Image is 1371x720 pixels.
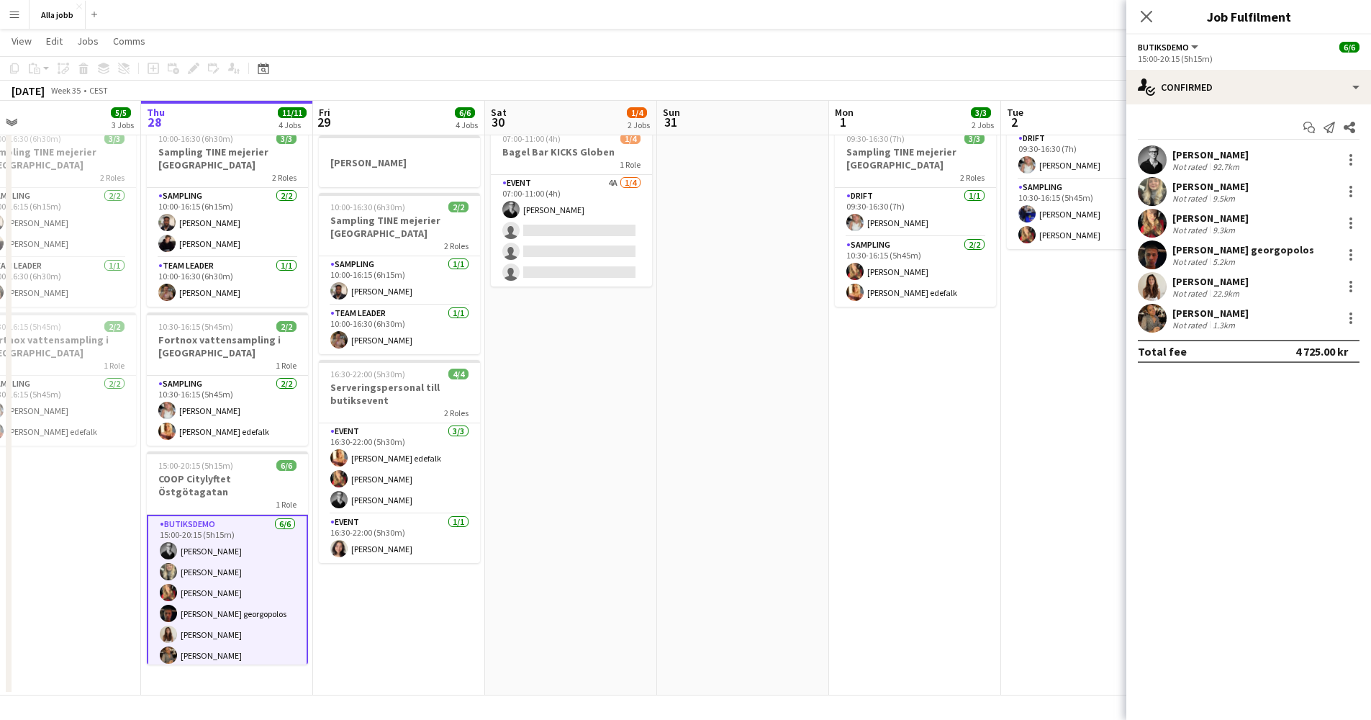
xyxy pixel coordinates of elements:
div: [PERSON_NAME] [1172,180,1249,193]
div: CEST [89,85,108,96]
div: [PERSON_NAME] [1172,212,1249,225]
div: 1.3km [1210,320,1238,330]
div: 22.9km [1210,288,1242,299]
div: 92.7km [1210,161,1242,172]
div: [PERSON_NAME] [1172,275,1249,288]
div: 9.3km [1210,225,1238,235]
div: 9.5km [1210,193,1238,204]
span: Butiksdemo [1138,42,1189,53]
span: Week 35 [47,85,83,96]
div: Not rated [1172,288,1210,299]
div: [PERSON_NAME] [1172,307,1249,320]
button: Alla jobb [30,1,86,29]
span: Jobs [77,35,99,48]
h3: Job Fulfilment [1126,7,1371,26]
a: Comms [107,32,151,50]
span: View [12,35,32,48]
a: Edit [40,32,68,50]
div: Not rated [1172,193,1210,204]
button: Butiksdemo [1138,42,1200,53]
div: [DATE] [12,84,45,98]
div: 4 725.00 kr [1295,344,1348,359]
div: 5.2km [1210,256,1238,267]
div: [PERSON_NAME] [1172,148,1249,161]
span: Comms [113,35,145,48]
a: View [6,32,37,50]
div: Not rated [1172,161,1210,172]
span: Edit [46,35,63,48]
div: [PERSON_NAME] georgopolos [1172,243,1314,256]
span: 6/6 [1339,42,1359,53]
div: 15:00-20:15 (5h15m) [1138,53,1359,64]
div: Total fee [1138,344,1187,359]
a: Jobs [71,32,104,50]
div: Not rated [1172,256,1210,267]
div: Not rated [1172,320,1210,330]
div: Not rated [1172,225,1210,235]
div: Confirmed [1126,70,1371,104]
